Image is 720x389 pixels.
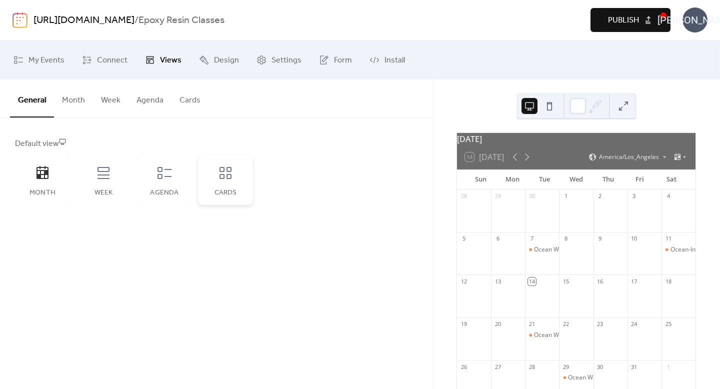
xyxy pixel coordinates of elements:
[137,44,189,75] a: Views
[15,138,415,150] div: Default view
[599,154,659,160] span: America/Los_Angeles
[494,192,501,200] div: 29
[528,235,535,242] div: 7
[562,235,569,242] div: 8
[630,363,638,370] div: 31
[494,320,501,328] div: 20
[624,169,656,189] div: Fri
[93,79,128,116] button: Week
[12,12,27,28] img: logo
[214,52,239,68] span: Design
[528,320,535,328] div: 21
[97,52,127,68] span: Connect
[630,235,638,242] div: 10
[191,44,246,75] a: Design
[562,277,569,285] div: 15
[592,169,624,189] div: Thu
[460,363,467,370] div: 26
[208,189,243,197] div: Cards
[460,192,467,200] div: 28
[661,245,695,254] div: Ocean-Inspired Epoxy Resin Workshop in Elma - MOORE/EVERSON PRIVATE EVENT
[334,52,352,68] span: Form
[630,277,638,285] div: 17
[596,277,604,285] div: 16
[560,169,592,189] div: Wed
[664,277,672,285] div: 18
[362,44,412,75] a: Install
[25,189,60,197] div: Month
[271,52,301,68] span: Settings
[596,320,604,328] div: 23
[138,11,224,30] b: Epoxy Resin Classes
[494,363,501,370] div: 27
[10,79,54,117] button: General
[311,44,359,75] a: Form
[534,245,633,254] div: Ocean Wave Epoxy Resin Workshop
[494,235,501,242] div: 6
[33,11,134,30] a: [URL][DOMAIN_NAME]
[682,7,707,32] div: [PERSON_NAME]
[54,79,93,116] button: Month
[525,245,559,254] div: Ocean Wave Epoxy Resin Workshop
[664,363,672,370] div: 1
[630,192,638,200] div: 3
[590,8,670,32] button: Publish
[664,235,672,242] div: 11
[28,52,64,68] span: My Events
[655,169,687,189] div: Sat
[6,44,72,75] a: My Events
[559,373,593,382] div: Ocean Wave Epoxy Resin Workshop at SnoCo Makerspace (Everett)
[460,277,467,285] div: 12
[528,363,535,370] div: 28
[596,235,604,242] div: 9
[497,169,529,189] div: Mon
[128,79,171,116] button: Agenda
[596,192,604,200] div: 2
[562,363,569,370] div: 29
[384,52,405,68] span: Install
[608,14,639,26] span: Publish
[630,320,638,328] div: 24
[596,363,604,370] div: 30
[134,11,138,30] b: /
[525,331,559,339] div: Ocean Wave Epoxy Resin Workshop-10% OFF with code EARLYBIRD10
[457,133,695,145] div: [DATE]
[562,192,569,200] div: 1
[465,169,497,189] div: Sun
[528,277,535,285] div: 14
[460,320,467,328] div: 19
[86,189,121,197] div: Week
[664,192,672,200] div: 4
[160,52,181,68] span: Views
[562,320,569,328] div: 22
[171,79,208,116] button: Cards
[460,235,467,242] div: 5
[249,44,309,75] a: Settings
[528,169,560,189] div: Tue
[147,189,182,197] div: Agenda
[494,277,501,285] div: 13
[74,44,135,75] a: Connect
[528,192,535,200] div: 30
[664,320,672,328] div: 25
